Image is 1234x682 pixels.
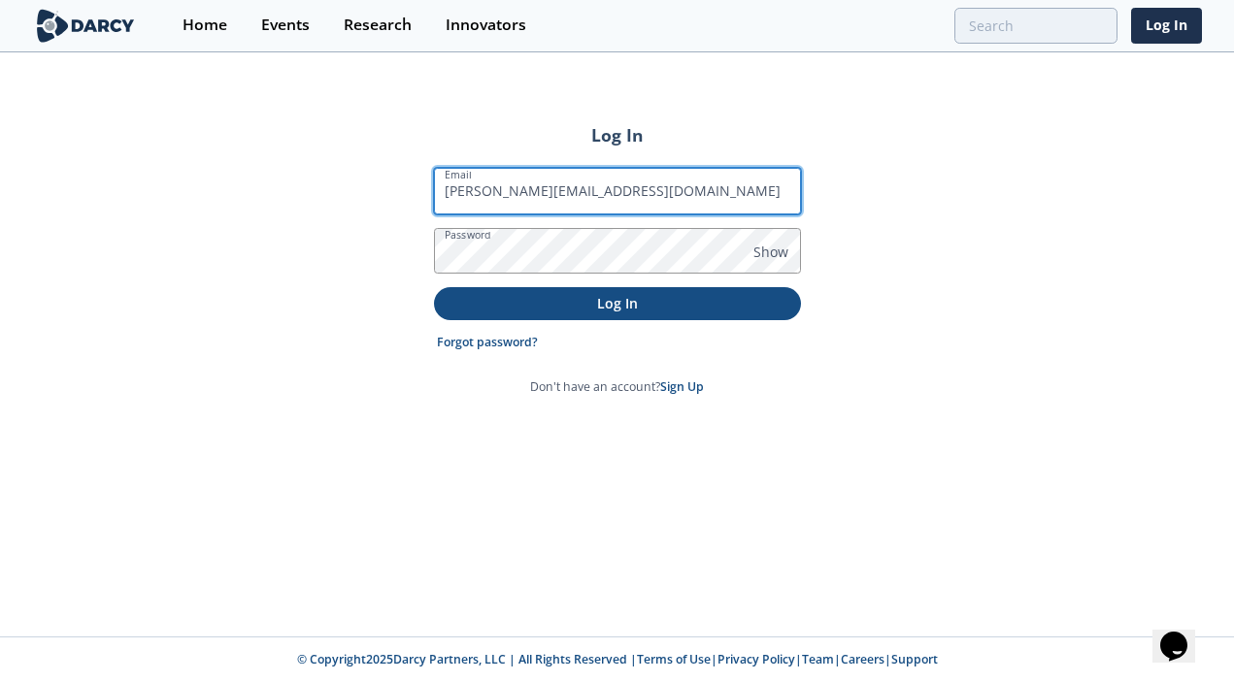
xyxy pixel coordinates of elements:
[148,651,1087,668] p: © Copyright 2025 Darcy Partners, LLC | All Rights Reserved | | | | |
[841,651,884,667] a: Careers
[434,122,801,147] h2: Log In
[891,651,938,667] a: Support
[33,9,139,43] img: logo-wide.svg
[1131,8,1202,44] a: Log In
[802,651,834,667] a: Team
[954,8,1117,44] input: Advanced Search
[437,334,538,351] a: Forgot password?
[753,242,788,262] span: Show
[445,227,491,243] label: Password
[261,17,310,33] div: Events
[448,293,787,313] p: Log In
[446,17,526,33] div: Innovators
[434,287,801,319] button: Log In
[445,167,472,182] label: Email
[717,651,795,667] a: Privacy Policy
[183,17,227,33] div: Home
[1152,604,1215,663] iframe: chat widget
[660,378,704,395] a: Sign Up
[530,378,704,396] p: Don't have an account?
[344,17,412,33] div: Research
[637,651,711,667] a: Terms of Use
